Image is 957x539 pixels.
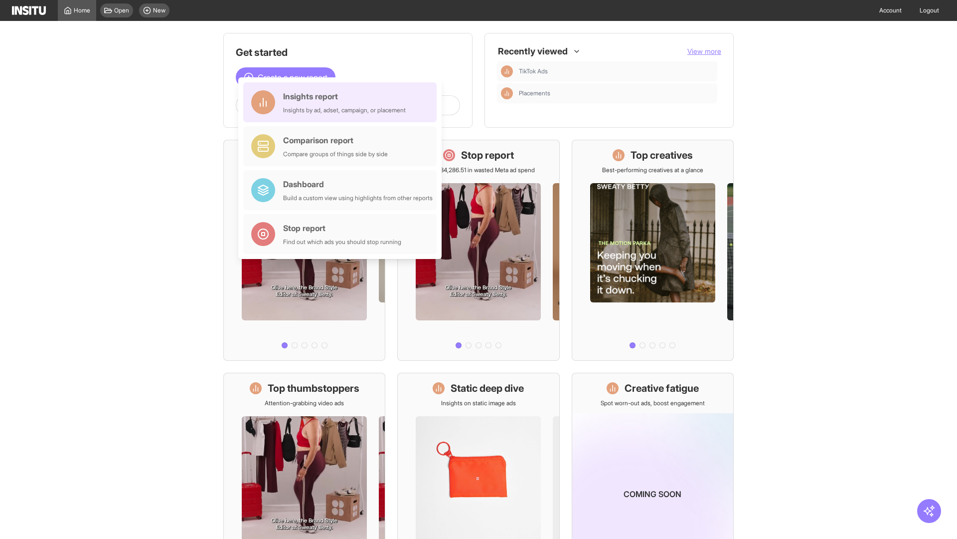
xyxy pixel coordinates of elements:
[519,89,713,97] span: Placements
[441,399,516,407] p: Insights on static image ads
[258,71,327,83] span: Create a new report
[268,381,359,395] h1: Top thumbstoppers
[283,238,401,246] div: Find out which ads you should stop running
[519,89,550,97] span: Placements
[572,140,734,361] a: Top creativesBest-performing creatives at a glance
[501,87,513,99] div: Insights
[519,67,713,75] span: TikTok Ads
[153,6,165,14] span: New
[687,47,721,55] span: View more
[519,67,548,75] span: TikTok Ads
[283,134,388,146] div: Comparison report
[283,194,433,202] div: Build a custom view using highlights from other reports
[236,67,335,87] button: Create a new report
[451,381,524,395] h1: Static deep dive
[283,178,433,190] div: Dashboard
[283,150,388,158] div: Compare groups of things side by side
[223,140,385,361] a: What's live nowSee all active ads instantly
[501,65,513,77] div: Insights
[602,166,703,174] p: Best-performing creatives at a glance
[397,140,559,361] a: Stop reportSave £34,286.51 in wasted Meta ad spend
[74,6,90,14] span: Home
[236,45,460,59] h1: Get started
[283,90,406,102] div: Insights report
[631,148,693,162] h1: Top creatives
[283,222,401,234] div: Stop report
[265,399,344,407] p: Attention-grabbing video ads
[461,148,514,162] h1: Stop report
[422,166,535,174] p: Save £34,286.51 in wasted Meta ad spend
[283,106,406,114] div: Insights by ad, adset, campaign, or placement
[687,46,721,56] button: View more
[12,6,46,15] img: Logo
[114,6,129,14] span: Open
